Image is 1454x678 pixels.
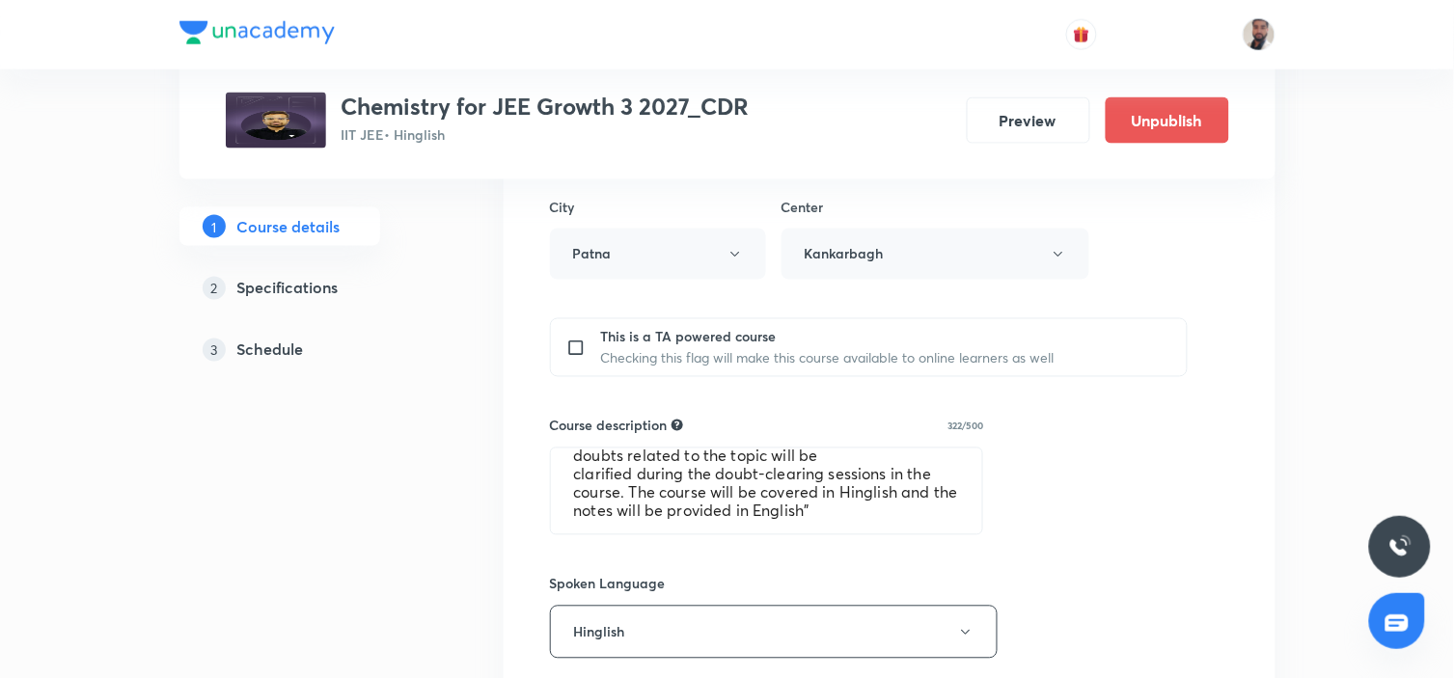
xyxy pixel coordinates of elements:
img: ttu [1388,535,1412,558]
img: SHAHNAWAZ AHMAD [1243,18,1276,51]
p: 1 [203,215,226,238]
p: 3 [203,339,226,362]
p: 2 [203,277,226,300]
p: Checking this flag will make this course available to online learners as well [601,348,1055,368]
button: Preview [967,97,1090,144]
h5: Specifications [237,277,339,300]
p: 322/500 [947,421,983,431]
p: This is a TA powered course [601,327,1055,347]
button: avatar [1066,19,1097,50]
h5: Schedule [237,339,304,362]
a: 2Specifications [179,269,442,308]
h3: Chemistry for JEE Growth 3 2027_CDR [342,93,750,121]
a: 3Schedule [179,331,442,369]
img: Company Logo [179,21,335,44]
button: Hinglish [550,606,998,659]
h6: Spoken Language [550,574,666,594]
h6: City [550,197,575,217]
img: avatar [1073,26,1090,43]
p: IIT JEE • Hinglish [342,124,750,145]
a: Company Logo [179,21,335,49]
div: Explain about your course, what you’ll be teaching, how it will help learners in their preparation. [672,417,683,434]
img: ae36837f0e394a9aa53c559fa065c096.jpg [226,93,326,149]
h6: Course description [550,416,668,436]
textarea: "In this course, [PERSON_NAME] will provide in-depth knowledge of Chemistry. The course will be h... [551,448,983,534]
h5: Course details [237,215,341,238]
h6: Center [782,197,824,217]
button: Unpublish [1106,97,1229,144]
